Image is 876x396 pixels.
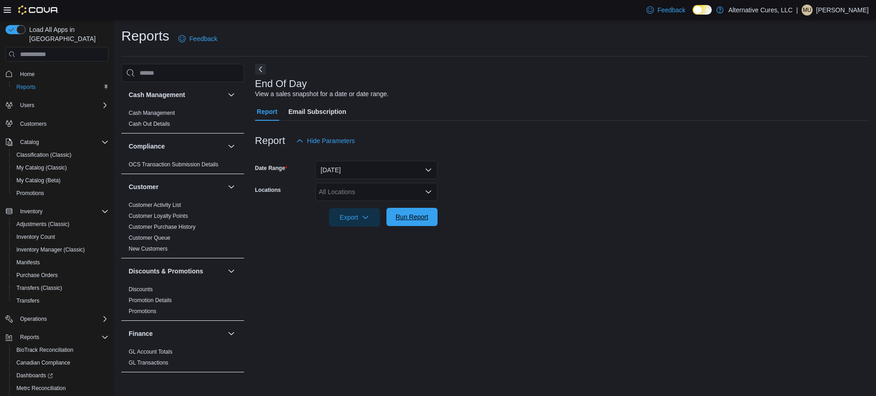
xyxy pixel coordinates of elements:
span: Inventory Count [13,231,109,242]
span: Email Subscription [288,103,346,121]
button: Reports [9,81,112,93]
button: Hide Parameters [292,132,359,150]
a: Transfers [13,295,43,306]
h3: Compliance [129,142,165,151]
span: Purchase Orders [13,270,109,281]
button: Reports [2,331,112,344]
span: Run Report [396,212,428,221]
button: Run Report [386,208,438,226]
button: Reports [16,332,43,343]
h3: Report [255,135,285,146]
span: Canadian Compliance [16,359,70,366]
button: Export [329,208,380,226]
span: GL Account Totals [129,348,172,355]
span: Adjustments (Classic) [16,221,69,228]
button: Compliance [129,142,224,151]
button: My Catalog (Classic) [9,161,112,174]
span: Reports [13,82,109,93]
a: Promotion Details [129,297,172,303]
span: Canadian Compliance [13,357,109,368]
a: Customer Loyalty Points [129,213,188,219]
button: Compliance [226,141,237,152]
button: Operations [2,313,112,325]
span: Adjustments (Classic) [13,219,109,230]
a: Classification (Classic) [13,149,75,160]
span: Feedback [657,5,685,15]
h3: End Of Day [255,78,307,89]
span: Customer Purchase History [129,223,196,231]
a: Customers [16,118,50,129]
a: GL Transactions [129,360,168,366]
button: BioTrack Reconciliation [9,344,112,356]
span: Promotions [13,188,109,199]
span: Customers [20,120,47,128]
div: Discounts & Promotions [121,284,244,320]
a: Manifests [13,257,43,268]
a: Metrc Reconciliation [13,383,69,394]
span: Reports [20,334,39,341]
span: Export [334,208,375,226]
span: Home [20,71,35,78]
a: Inventory Count [13,231,59,242]
div: Finance [121,346,244,372]
span: Reports [16,83,36,91]
button: Catalog [16,137,42,148]
button: Inventory Count [9,231,112,243]
span: Transfers (Classic) [16,284,62,292]
button: Inventory [2,205,112,218]
a: My Catalog (Beta) [13,175,64,186]
button: Home [2,67,112,80]
button: Catalog [2,136,112,149]
p: [PERSON_NAME] [816,5,869,15]
span: Promotions [16,190,44,197]
span: My Catalog (Beta) [13,175,109,186]
span: Transfers [13,295,109,306]
span: Classification (Classic) [16,151,72,159]
span: Cash Management [129,109,175,117]
a: Purchase Orders [13,270,62,281]
button: Customer [226,181,237,192]
a: GL Account Totals [129,349,172,355]
button: Inventory Manager (Classic) [9,243,112,256]
button: Customer [129,182,224,191]
label: Locations [255,186,281,194]
a: BioTrack Reconciliation [13,345,77,355]
span: Operations [16,314,109,324]
p: | [796,5,798,15]
button: My Catalog (Beta) [9,174,112,187]
button: Finance [129,329,224,338]
a: Adjustments (Classic) [13,219,73,230]
button: Metrc Reconciliation [9,382,112,395]
span: GL Transactions [129,359,168,366]
span: Classification (Classic) [13,149,109,160]
button: Classification (Classic) [9,149,112,161]
div: Morgan Underhill [802,5,813,15]
a: Feedback [643,1,689,19]
button: Customers [2,117,112,130]
a: Promotions [13,188,48,199]
h3: Discounts & Promotions [129,267,203,276]
h1: Reports [121,27,169,45]
button: Users [2,99,112,112]
a: Discounts [129,286,153,293]
a: Cash Management [129,110,175,116]
span: Report [257,103,277,121]
span: Customers [16,118,109,129]
span: My Catalog (Classic) [13,162,109,173]
span: Home [16,68,109,79]
a: Canadian Compliance [13,357,74,368]
span: Purchase Orders [16,272,58,279]
span: New Customers [129,245,167,252]
button: Cash Management [226,89,237,100]
a: Cash Out Details [129,121,170,127]
a: Customer Queue [129,235,170,241]
button: Cash Management [129,90,224,99]
a: Feedback [175,30,221,48]
button: Manifests [9,256,112,269]
h3: Customer [129,182,158,191]
span: Inventory Manager (Classic) [16,246,85,253]
button: [DATE] [315,161,438,179]
span: My Catalog (Beta) [16,177,61,184]
button: Finance [226,328,237,339]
